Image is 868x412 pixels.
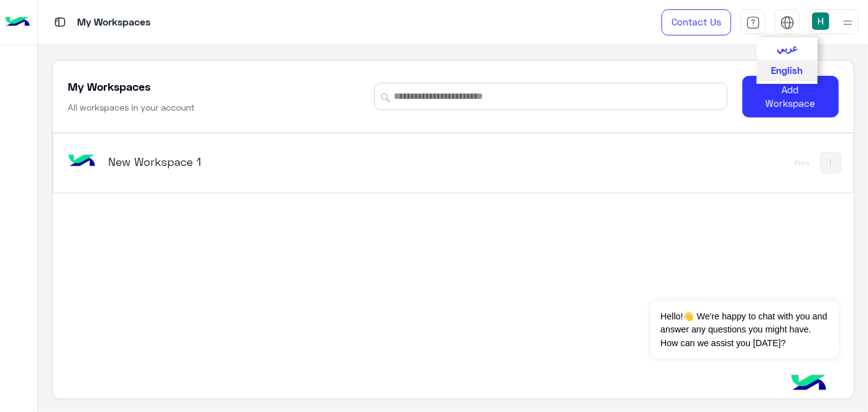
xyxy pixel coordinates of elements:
div: Free [795,158,810,168]
p: My Workspaces [77,14,150,31]
img: userImage [812,12,829,30]
button: Add Workspace [742,76,838,117]
button: English [757,60,818,82]
img: tab [746,16,760,30]
span: Hello!👋 We're happy to chat with you and answer any questions you might have. How can we assist y... [651,301,838,359]
span: عربي [777,42,798,53]
img: Logo [5,9,30,35]
img: tab [52,14,68,30]
img: profile [840,15,856,30]
img: bot image [65,145,98,178]
button: عربي [757,37,818,60]
h5: New Workspace 1 [108,154,387,169]
img: hulul-logo.png [787,362,831,406]
h6: All workspaces in your account [68,101,195,114]
span: English [772,65,803,76]
a: tab [741,9,765,35]
a: Contact Us [662,9,731,35]
h5: My Workspaces [68,79,150,94]
img: tab [780,16,795,30]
